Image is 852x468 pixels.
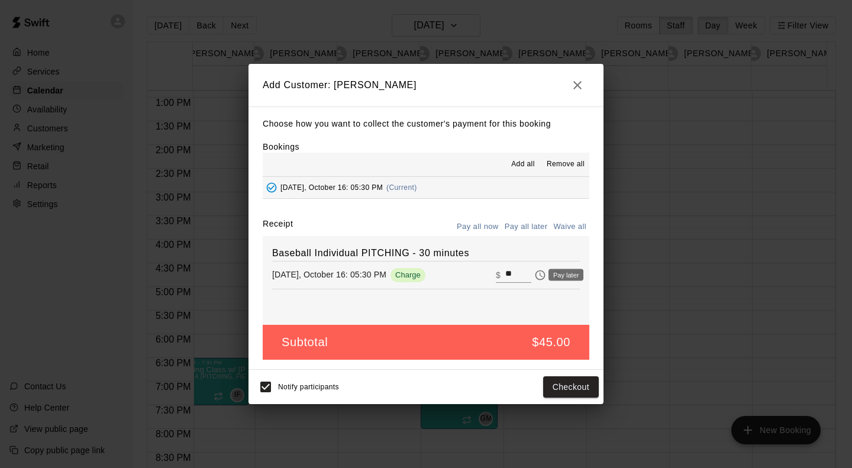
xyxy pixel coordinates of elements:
[272,269,386,280] p: [DATE], October 16: 05:30 PM
[278,383,339,391] span: Notify participants
[248,64,603,106] h2: Add Customer: [PERSON_NAME]
[496,269,501,281] p: $
[263,179,280,196] button: Added - Collect Payment
[272,246,580,261] h6: Baseball Individual PITCHING - 30 minutes
[263,218,293,236] label: Receipt
[263,142,299,151] label: Bookings
[502,218,551,236] button: Pay all later
[263,177,589,199] button: Added - Collect Payment[DATE], October 16: 05:30 PM(Current)
[280,183,383,192] span: [DATE], October 16: 05:30 PM
[543,376,599,398] button: Checkout
[542,155,589,174] button: Remove all
[548,269,583,281] div: Pay later
[504,155,542,174] button: Add all
[386,183,417,192] span: (Current)
[282,334,328,350] h5: Subtotal
[550,218,589,236] button: Waive all
[511,159,535,170] span: Add all
[567,266,585,284] button: Remove
[390,270,425,279] span: Charge
[547,159,585,170] span: Remove all
[531,269,549,279] span: Pay later
[454,218,502,236] button: Pay all now
[532,334,570,350] h5: $45.00
[263,117,589,131] p: Choose how you want to collect the customer's payment for this booking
